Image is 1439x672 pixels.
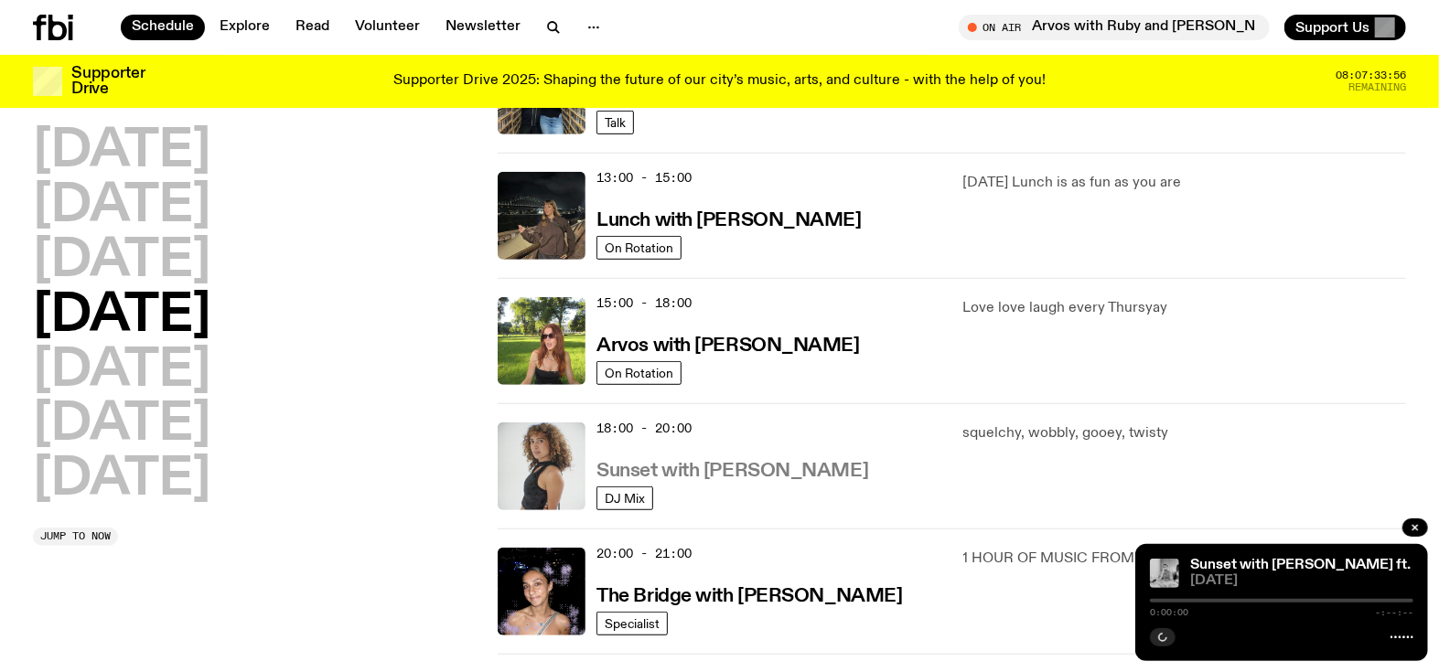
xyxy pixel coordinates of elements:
[605,366,673,379] span: On Rotation
[596,236,682,260] a: On Rotation
[963,297,1406,319] p: Love love laugh every Thursyay
[498,172,585,260] img: Izzy Page stands above looking down at Opera Bar. She poses in front of the Harbour Bridge in the...
[344,15,431,40] a: Volunteer
[33,345,210,396] button: [DATE]
[596,587,902,606] h3: The Bridge with [PERSON_NAME]
[596,545,692,562] span: 20:00 - 21:00
[605,616,660,630] span: Specialist
[33,400,210,451] button: [DATE]
[596,169,692,187] span: 13:00 - 15:00
[605,491,645,505] span: DJ Mix
[959,15,1270,40] button: On AirArvos with Ruby and [PERSON_NAME]
[33,291,210,342] button: [DATE]
[596,462,868,481] h3: Sunset with [PERSON_NAME]
[596,294,692,312] span: 15:00 - 18:00
[33,181,210,232] button: [DATE]
[963,172,1406,194] p: [DATE] Lunch is as fun as you are
[1348,82,1406,92] span: Remaining
[596,333,859,356] a: Arvos with [PERSON_NAME]
[1295,19,1369,36] span: Support Us
[33,236,210,287] button: [DATE]
[605,115,626,129] span: Talk
[121,15,205,40] a: Schedule
[596,583,902,606] a: The Bridge with [PERSON_NAME]
[596,211,861,230] h3: Lunch with [PERSON_NAME]
[33,126,210,177] button: [DATE]
[40,531,111,541] span: Jump to now
[498,422,585,510] img: Tangela looks past her left shoulder into the camera with an inquisitive look. She is wearing a s...
[1150,608,1188,617] span: 0:00:00
[596,361,682,385] a: On Rotation
[1336,70,1406,80] span: 08:07:33:56
[498,297,585,385] img: Lizzie Bowles is sitting in a bright green field of grass, with dark sunglasses and a black top. ...
[1190,574,1413,588] span: [DATE]
[209,15,281,40] a: Explore
[596,486,653,510] a: DJ Mix
[963,422,1406,444] p: squelchy, wobbly, gooey, twisty
[1375,608,1413,617] span: -:--:--
[71,66,145,97] h3: Supporter Drive
[596,336,859,356] h3: Arvos with [PERSON_NAME]
[596,111,634,134] a: Talk
[285,15,340,40] a: Read
[596,612,668,635] a: Specialist
[596,208,861,230] a: Lunch with [PERSON_NAME]
[33,528,118,546] button: Jump to now
[963,548,1406,570] p: 1 HOUR OF MUSIC FROM THE CITY THAT WE LOVE <3
[596,420,692,437] span: 18:00 - 20:00
[393,73,1046,90] p: Supporter Drive 2025: Shaping the future of our city’s music, arts, and culture - with the help o...
[435,15,532,40] a: Newsletter
[1284,15,1406,40] button: Support Us
[605,240,673,254] span: On Rotation
[596,458,868,481] a: Sunset with [PERSON_NAME]
[33,454,210,506] button: [DATE]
